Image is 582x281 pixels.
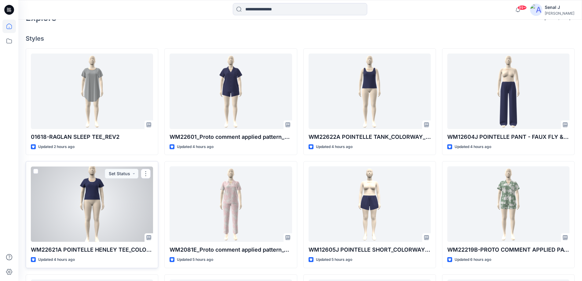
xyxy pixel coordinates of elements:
[545,11,574,16] div: [PERSON_NAME]
[447,246,569,254] p: WM22219B-PROTO COMMENT APPLIED PATTERN_COLORWAY_REV10
[38,257,75,263] p: Updated 4 hours ago
[455,144,491,150] p: Updated 4 hours ago
[316,144,353,150] p: Updated 4 hours ago
[31,166,153,242] a: WM22621A POINTELLE HENLEY TEE_COLORWAY_REV3
[170,133,292,141] p: WM22601_Proto comment applied pattern_REV3
[31,133,153,141] p: 01618-RAGLAN SLEEP TEE_REV2
[518,5,527,10] span: 99+
[31,54,153,129] a: 01618-RAGLAN SLEEP TEE_REV2
[309,166,431,242] a: WM12605J POINTELLE SHORT_COLORWAY_REV3
[170,246,292,254] p: WM2081E_Proto comment applied pattern_Colorway_REV10
[455,257,491,263] p: Updated 6 hours ago
[309,54,431,129] a: WM22622A POINTELLE TANK_COLORWAY_REV3
[26,13,57,23] h2: Explore
[31,246,153,254] p: WM22621A POINTELLE HENLEY TEE_COLORWAY_REV3
[309,133,431,141] p: WM22622A POINTELLE TANK_COLORWAY_REV3
[177,257,213,263] p: Updated 5 hours ago
[545,4,574,11] div: Senal J
[530,4,542,16] img: avatar
[316,257,352,263] p: Updated 5 hours ago
[177,144,214,150] p: Updated 4 hours ago
[447,166,569,242] a: WM22219B-PROTO COMMENT APPLIED PATTERN_COLORWAY_REV10
[26,35,575,42] h4: Styles
[447,133,569,141] p: WM12604J POINTELLE PANT - FAUX FLY & BUTTONS + PICOT_COLORWAY (1)
[170,166,292,242] a: WM2081E_Proto comment applied pattern_Colorway_REV10
[447,54,569,129] a: WM12604J POINTELLE PANT - FAUX FLY & BUTTONS + PICOT_COLORWAY (1)
[38,144,75,150] p: Updated 2 hours ago
[170,54,292,129] a: WM22601_Proto comment applied pattern_REV3
[309,246,431,254] p: WM12605J POINTELLE SHORT_COLORWAY_REV3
